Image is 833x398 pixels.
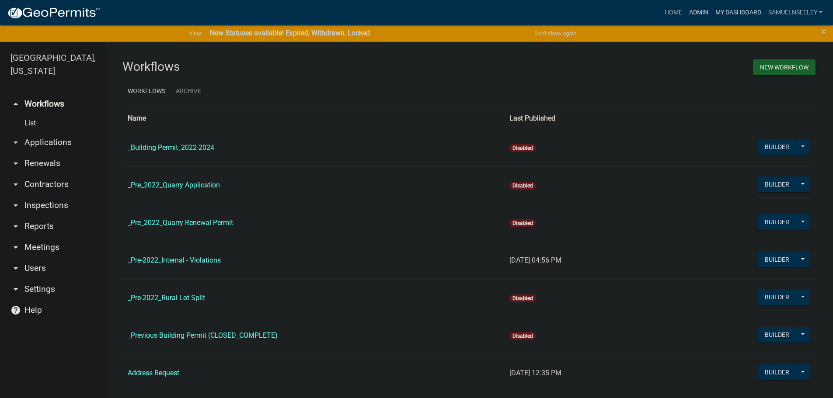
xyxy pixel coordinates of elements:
a: Home [661,4,686,21]
span: [DATE] 04:56 PM [509,256,561,264]
button: Don't show again [531,26,580,41]
span: Disabled [509,294,536,302]
span: Disabled [509,144,536,152]
button: Close [821,26,826,37]
span: × [821,25,826,38]
a: Admin [686,4,712,21]
i: arrow_drop_down [10,263,21,273]
button: Builder [758,327,796,343]
h3: Workflows [122,59,463,74]
a: _Pre-2022_Rural Lot Split [128,294,205,302]
i: arrow_drop_down [10,137,21,148]
button: Builder [758,139,796,155]
button: Builder [758,177,796,192]
a: View [185,26,205,41]
i: arrow_drop_down [10,158,21,169]
th: Last Published [504,107,704,129]
a: _Building Permit_2022-2024 [128,143,214,152]
a: _Previous Building Permit (CLOSED_COMPLETE) [128,331,278,339]
i: arrow_drop_down [10,221,21,232]
a: My Dashboard [712,4,765,21]
button: Builder [758,252,796,267]
i: arrow_drop_down [10,242,21,253]
button: Builder [758,214,796,230]
i: help [10,305,21,315]
strong: New Statuses available! Expired, Withdrawn, Locked [210,29,370,37]
span: [DATE] 12:35 PM [509,369,561,377]
a: Workflows [122,78,171,104]
button: Builder [758,289,796,305]
a: Archive [171,78,206,104]
i: arrow_drop_down [10,200,21,211]
span: Disabled [509,332,536,340]
th: Name [122,107,504,129]
a: Address Request [128,369,179,377]
i: arrow_drop_up [10,99,21,109]
i: arrow_drop_down [10,284,21,294]
a: _Pre_2022_Quarry Renewal Permit [128,218,233,227]
a: SamuelNSeeley [765,4,826,21]
button: Builder [758,364,796,380]
span: Disabled [509,182,536,190]
a: _Pre_2022_Quarry Application [128,181,220,189]
span: Disabled [509,219,536,227]
a: _Pre-2022_Internal - Violations [128,256,221,264]
button: New Workflow [753,59,816,75]
i: arrow_drop_down [10,179,21,190]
